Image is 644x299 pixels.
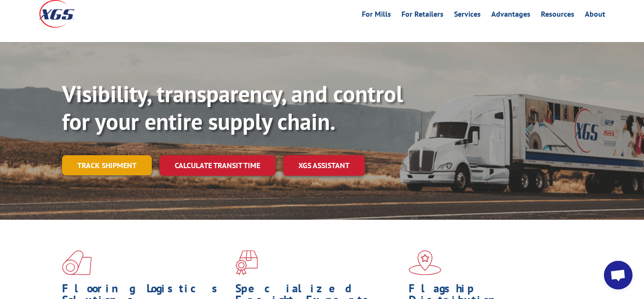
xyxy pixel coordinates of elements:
[283,155,365,176] a: XGS ASSISTANT
[409,250,442,275] img: xgs-icon-flagship-distribution-model-red
[491,11,530,21] a: Advantages
[62,79,403,136] b: Visibility, transparency, and control for your entire supply chain.
[541,11,574,21] a: Resources
[401,11,443,21] a: For Retailers
[454,11,481,21] a: Services
[62,250,92,275] img: xgs-icon-total-supply-chain-intelligence-red
[159,155,275,176] a: Calculate transit time
[235,250,258,275] img: xgs-icon-focused-on-flooring-red
[62,155,152,175] a: Track shipment
[604,261,633,289] div: Open chat
[362,11,391,21] a: For Mills
[585,11,605,21] a: About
